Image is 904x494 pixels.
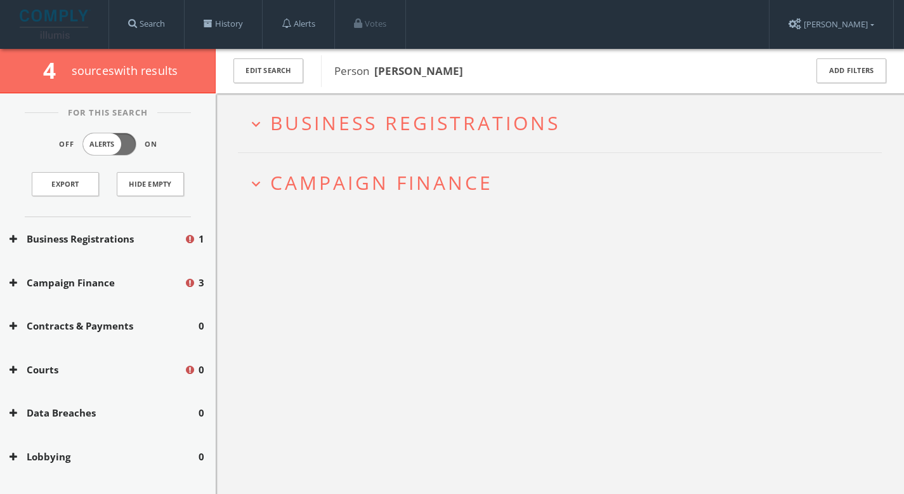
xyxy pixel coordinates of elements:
[10,450,199,464] button: Lobbying
[10,232,184,246] button: Business Registrations
[10,363,184,377] button: Courts
[145,139,157,150] span: On
[374,63,463,78] b: [PERSON_NAME]
[816,58,886,83] button: Add Filters
[199,232,204,246] span: 1
[199,276,204,290] span: 3
[334,63,463,78] span: Person
[247,175,265,192] i: expand_more
[10,406,199,420] button: Data Breaches
[233,58,303,83] button: Edit Search
[58,107,157,119] span: For This Search
[247,112,882,133] button: expand_moreBusiness Registrations
[270,110,560,136] span: Business Registrations
[199,319,204,333] span: 0
[199,406,204,420] span: 0
[199,363,204,377] span: 0
[10,276,184,290] button: Campaign Finance
[32,172,99,196] a: Export
[247,116,265,133] i: expand_more
[117,172,184,196] button: Hide Empty
[72,63,178,78] span: source s with results
[20,10,91,39] img: illumis
[59,139,74,150] span: Off
[199,450,204,464] span: 0
[10,319,199,333] button: Contracts & Payments
[270,170,493,196] span: Campaign Finance
[43,55,67,85] span: 4
[247,172,882,193] button: expand_moreCampaign Finance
